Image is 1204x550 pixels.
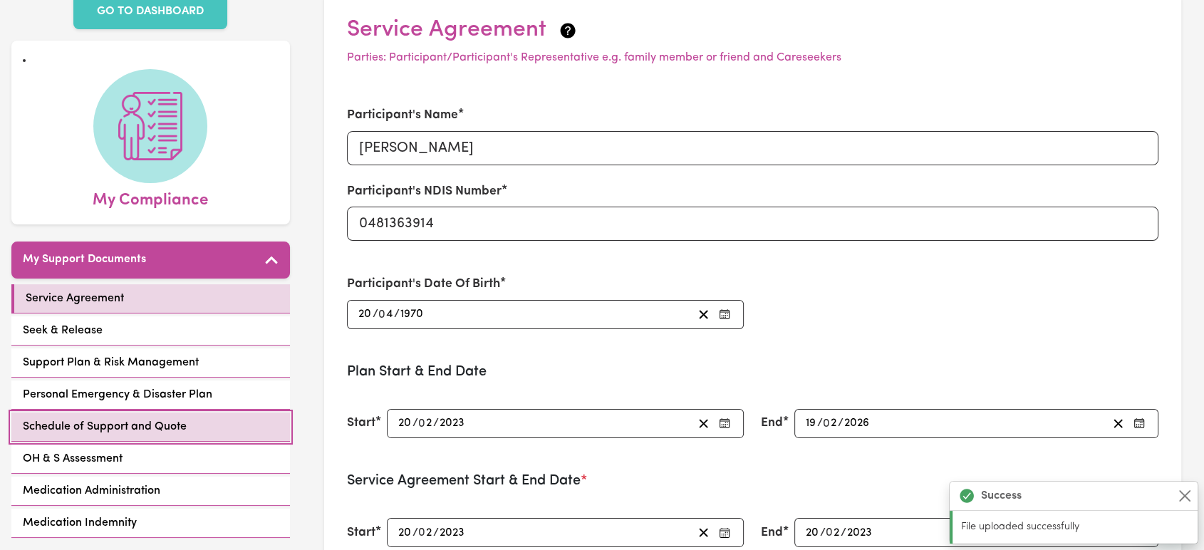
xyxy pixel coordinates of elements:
[23,514,137,531] span: Medication Indemnity
[347,49,1159,66] p: Parties: Participant/Participant's Representative e.g. family member or friend and Careseekers
[400,305,425,324] input: ----
[1176,487,1193,504] button: Close
[761,414,783,432] label: End
[347,106,458,125] label: Participant's Name
[11,242,290,279] button: My Support Documents
[418,417,425,429] span: 0
[23,322,103,339] span: Seek & Release
[961,519,1189,535] p: File uploaded successfully
[844,414,871,433] input: ----
[373,308,378,321] span: /
[419,414,433,433] input: --
[805,523,820,542] input: --
[347,524,375,542] label: Start
[11,284,290,313] a: Service Agreement
[398,523,412,542] input: --
[11,380,290,410] a: Personal Emergency & Disaster Plan
[820,526,826,539] span: /
[379,305,394,324] input: --
[805,414,817,433] input: --
[11,412,290,442] a: Schedule of Support and Quote
[761,524,783,542] label: End
[827,523,841,542] input: --
[824,414,839,433] input: --
[433,417,439,430] span: /
[418,527,425,539] span: 0
[347,363,1159,380] h3: Plan Start & End Date
[419,523,433,542] input: --
[358,305,373,324] input: --
[23,418,187,435] span: Schedule of Support and Quote
[23,354,199,371] span: Support Plan & Risk Management
[846,523,873,542] input: ----
[378,308,385,320] span: 0
[23,253,146,266] h5: My Support Documents
[433,526,439,539] span: /
[394,308,400,321] span: /
[981,487,1022,504] strong: Success
[826,527,833,539] span: 0
[23,386,212,403] span: Personal Emergency & Disaster Plan
[841,526,846,539] span: /
[26,290,124,307] span: Service Agreement
[93,183,208,213] span: My Compliance
[838,417,844,430] span: /
[347,16,1159,43] h2: Service Agreement
[412,417,418,430] span: /
[347,182,502,201] label: Participant's NDIS Number
[11,509,290,538] a: Medication Indemnity
[347,472,1159,489] h3: Service Agreement Start & End Date
[439,523,466,542] input: ----
[23,450,123,467] span: OH & S Assessment
[439,414,466,433] input: ----
[11,316,290,346] a: Seek & Release
[11,348,290,378] a: Support Plan & Risk Management
[398,414,412,433] input: --
[817,417,823,430] span: /
[347,414,375,432] label: Start
[347,275,500,294] label: Participant's Date Of Birth
[23,482,160,499] span: Medication Administration
[823,417,830,429] span: 0
[23,69,279,213] a: My Compliance
[11,445,290,474] a: OH & S Assessment
[412,526,418,539] span: /
[11,477,290,506] a: Medication Administration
